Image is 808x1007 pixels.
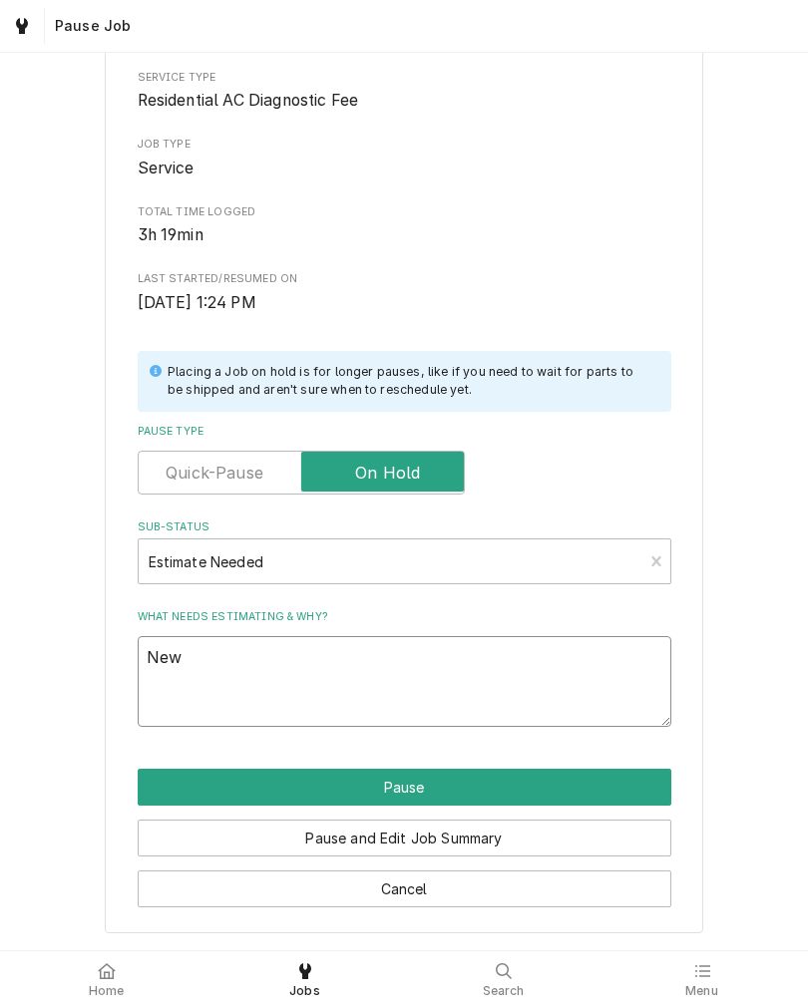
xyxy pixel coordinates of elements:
[138,225,203,244] span: 3h 19min
[138,856,671,907] div: Button Group Row
[483,983,525,999] span: Search
[138,293,256,312] span: [DATE] 1:24 PM
[206,955,403,1003] a: Jobs
[138,519,671,584] div: Sub-Status
[138,91,359,110] span: Residential AC Diagnostic Fee
[138,769,671,806] button: Pause
[138,424,671,440] label: Pause Type
[138,204,671,220] span: Total Time Logged
[405,955,602,1003] a: Search
[138,159,195,177] span: Service
[604,955,800,1003] a: Menu
[4,8,40,44] a: Go to Jobs
[138,70,671,113] div: Service Type
[138,204,671,247] div: Total Time Logged
[168,363,651,400] div: Placing a Job on hold is for longer pauses, like if you need to wait for parts to be shipped and ...
[138,271,671,314] div: Last Started/Resumed On
[138,806,671,856] div: Button Group Row
[138,519,671,535] label: Sub-Status
[89,983,125,999] span: Home
[8,955,204,1003] a: Home
[138,609,671,727] div: What needs estimating & why?
[138,137,671,179] div: Job Type
[138,769,671,806] div: Button Group Row
[138,223,671,247] span: Total Time Logged
[138,89,671,113] span: Service Type
[138,424,671,495] div: Pause Type
[138,820,671,856] button: Pause and Edit Job Summary
[138,870,671,907] button: Cancel
[289,983,320,999] span: Jobs
[49,16,131,36] span: Pause Job
[138,769,671,907] div: Button Group
[138,609,671,625] label: What needs estimating & why?
[138,291,671,315] span: Last Started/Resumed On
[685,983,718,999] span: Menu
[138,271,671,287] span: Last Started/Resumed On
[138,137,671,153] span: Job Type
[138,157,671,180] span: Job Type
[138,636,671,727] textarea: New
[138,70,671,86] span: Service Type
